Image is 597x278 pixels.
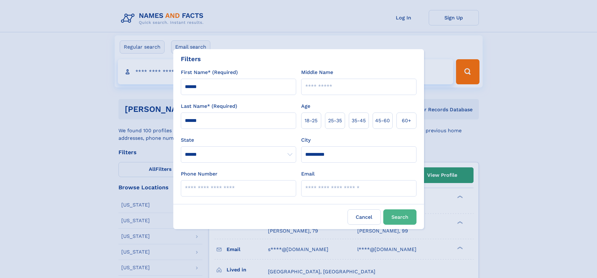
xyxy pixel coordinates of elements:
[348,209,381,225] label: Cancel
[181,102,237,110] label: Last Name* (Required)
[181,69,238,76] label: First Name* (Required)
[181,136,296,144] label: State
[181,54,201,64] div: Filters
[383,209,416,225] button: Search
[301,136,311,144] label: City
[301,69,333,76] label: Middle Name
[305,117,317,124] span: 18‑25
[301,102,310,110] label: Age
[352,117,366,124] span: 35‑45
[181,170,217,178] label: Phone Number
[402,117,411,124] span: 60+
[375,117,390,124] span: 45‑60
[328,117,342,124] span: 25‑35
[301,170,315,178] label: Email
